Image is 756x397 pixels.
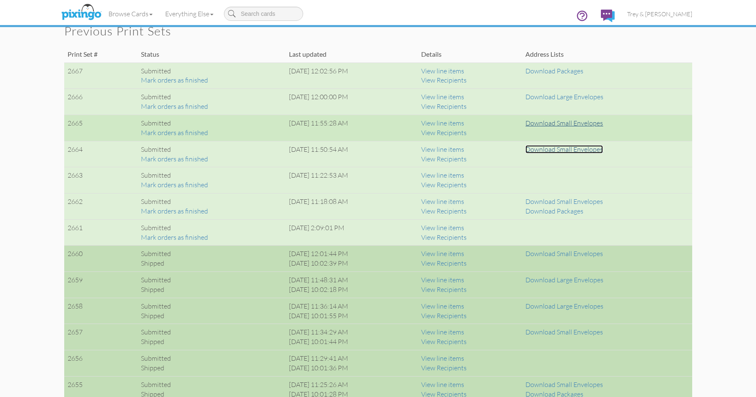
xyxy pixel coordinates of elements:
a: Mark orders as finished [141,76,208,84]
div: [DATE] 12:01:44 PM [289,249,414,259]
a: View Recipients [421,233,467,241]
a: View Recipients [421,155,467,163]
a: Download Small Envelopes [525,380,603,389]
a: Mark orders as finished [141,128,208,137]
img: comments.svg [601,10,615,22]
td: 2663 [64,167,138,193]
td: Last updated [286,46,418,63]
div: Submitted [141,223,282,233]
a: View Recipients [421,102,467,111]
a: View Recipients [421,259,467,267]
td: 2660 [64,246,138,272]
div: Submitted [141,249,282,259]
a: View line items [421,302,464,310]
a: Everything Else [159,3,220,24]
a: View line items [421,249,464,258]
td: 2658 [64,298,138,324]
a: Mark orders as finished [141,207,208,215]
div: Submitted [141,171,282,180]
a: View Recipients [421,207,467,215]
td: Details [418,46,522,63]
a: View line items [421,328,464,336]
a: Mark orders as finished [141,102,208,111]
a: Download Large Envelopes [525,302,603,310]
a: Download Large Envelopes [525,276,603,284]
td: 2659 [64,272,138,298]
a: Download Small Envelopes [525,249,603,258]
div: Submitted [141,118,282,128]
a: View line items [421,93,464,101]
div: [DATE] 11:50:54 AM [289,145,414,154]
div: [DATE] 12:02:56 PM [289,66,414,76]
td: Address Lists [522,46,692,63]
div: [DATE] 11:48:31 AM [289,275,414,285]
div: Submitted [141,380,282,389]
a: View Recipients [421,128,467,137]
a: View line items [421,171,464,179]
div: [DATE] 10:01:36 PM [289,363,414,373]
a: Trey & [PERSON_NAME] [621,3,698,25]
td: 2661 [64,219,138,246]
div: [DATE] 10:01:44 PM [289,337,414,347]
div: Submitted [141,354,282,363]
div: [DATE] 11:25:26 AM [289,380,414,389]
div: [DATE] 10:02:18 PM [289,285,414,294]
a: Download Large Envelopes [525,93,603,101]
div: [DATE] 11:18:08 AM [289,197,414,206]
a: Mark orders as finished [141,181,208,189]
a: View line items [421,67,464,75]
div: [DATE] 11:36:14 AM [289,302,414,311]
td: 2666 [64,89,138,115]
div: Submitted [141,145,282,154]
div: Shipped [141,259,282,268]
a: View Recipients [421,337,467,346]
a: View line items [421,276,464,284]
a: Mark orders as finished [141,233,208,241]
a: Download Small Envelopes [525,145,603,153]
div: Shipped [141,311,282,321]
a: View Recipients [421,181,467,189]
a: Mark orders as finished [141,155,208,163]
div: Submitted [141,275,282,285]
a: View Recipients [421,285,467,294]
div: [DATE] 11:34:29 AM [289,327,414,337]
td: 2665 [64,115,138,141]
input: Search cards [224,7,303,21]
a: Download Small Envelopes [525,328,603,336]
h2: Previous print sets [64,25,684,38]
td: Print Set # [64,46,138,63]
a: View Recipients [421,364,467,372]
div: Shipped [141,337,282,347]
td: 2657 [64,324,138,350]
a: Browse Cards [102,3,159,24]
div: [DATE] 11:29:41 AM [289,354,414,363]
td: 2664 [64,141,138,167]
div: Submitted [141,197,282,206]
div: [DATE] 12:00:00 PM [289,92,414,102]
a: Download Packages [525,207,583,215]
a: View Recipients [421,76,467,84]
a: Download Small Envelopes [525,197,603,206]
a: Download Small Envelopes [525,119,603,127]
div: [DATE] 10:02:39 PM [289,259,414,268]
div: [DATE] 2:09:01 PM [289,223,414,233]
td: 2662 [64,193,138,220]
span: Trey & [PERSON_NAME] [627,10,692,18]
img: pixingo logo [59,2,103,23]
td: 2656 [64,350,138,377]
div: [DATE] 11:22:53 AM [289,171,414,180]
div: Submitted [141,327,282,337]
a: View line items [421,119,464,127]
a: View line items [421,354,464,362]
div: [DATE] 10:01:55 PM [289,311,414,321]
div: Submitted [141,92,282,102]
a: View Recipients [421,312,467,320]
a: Download Packages [525,67,583,75]
div: [DATE] 11:55:28 AM [289,118,414,128]
div: Shipped [141,285,282,294]
a: View line items [421,197,464,206]
td: Status [138,46,286,63]
a: View line items [421,380,464,389]
a: View line items [421,224,464,232]
td: 2667 [64,63,138,89]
